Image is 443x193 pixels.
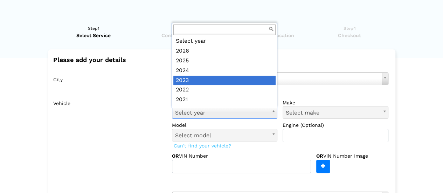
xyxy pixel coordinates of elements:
div: 2022 [173,85,276,95]
div: 2020 [173,105,276,115]
div: 2023 [173,76,276,85]
div: 2021 [173,95,276,105]
div: 2026 [173,46,276,56]
div: 2025 [173,56,276,66]
div: Select year [173,36,276,46]
div: 2024 [173,66,276,76]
